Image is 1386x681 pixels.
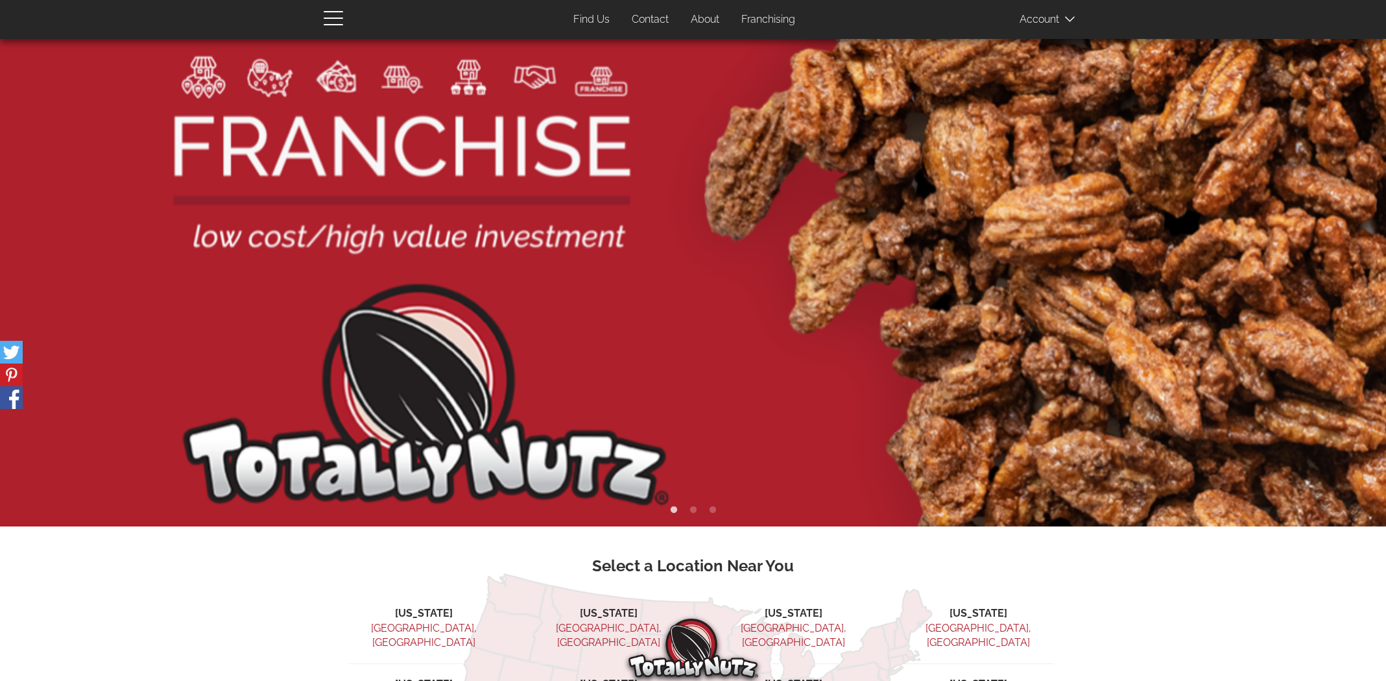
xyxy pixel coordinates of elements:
button: 3 of 3 [706,504,719,517]
a: Franchising [732,7,805,32]
li: [US_STATE] [903,606,1053,621]
li: [US_STATE] [349,606,499,621]
li: [US_STATE] [719,606,868,621]
button: 2 of 3 [687,504,700,517]
a: Find Us [564,7,619,32]
a: About [681,7,729,32]
img: Totally Nutz Logo [628,619,758,678]
button: 1 of 3 [667,504,680,517]
h3: Select a Location Near You [333,558,1053,575]
a: [GEOGRAPHIC_DATA], [GEOGRAPHIC_DATA] [926,622,1031,649]
a: Contact [622,7,678,32]
li: [US_STATE] [534,606,684,621]
a: [GEOGRAPHIC_DATA], [GEOGRAPHIC_DATA] [556,622,662,649]
a: [GEOGRAPHIC_DATA], [GEOGRAPHIC_DATA] [371,622,477,649]
a: [GEOGRAPHIC_DATA], [GEOGRAPHIC_DATA] [741,622,846,649]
